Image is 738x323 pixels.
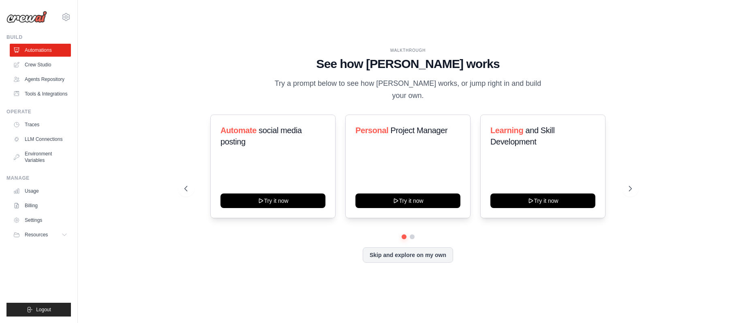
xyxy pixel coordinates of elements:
button: Resources [10,228,71,241]
button: Try it now [490,193,595,208]
a: Automations [10,44,71,57]
a: LLM Connections [10,133,71,146]
div: WALKTHROUGH [184,47,632,53]
button: Try it now [220,193,325,208]
img: Logo [6,11,47,23]
span: and Skill Development [490,126,554,146]
span: Automate [220,126,257,135]
button: Logout [6,303,71,317]
span: Learning [490,126,523,135]
a: Settings [10,214,71,227]
a: Tools & Integrations [10,87,71,100]
a: Billing [10,199,71,212]
div: Build [6,34,71,40]
span: Logout [36,306,51,313]
span: Personal [355,126,388,135]
button: Try it now [355,193,460,208]
span: Project Manager [390,126,447,135]
span: Resources [25,232,48,238]
div: Manage [6,175,71,181]
span: social media posting [220,126,302,146]
h1: See how [PERSON_NAME] works [184,57,632,71]
a: Traces [10,118,71,131]
p: Try a prompt below to see how [PERSON_NAME] works, or jump right in and build your own. [272,78,544,102]
a: Environment Variables [10,147,71,167]
button: Skip and explore on my own [363,247,453,263]
a: Usage [10,185,71,198]
a: Agents Repository [10,73,71,86]
div: Operate [6,108,71,115]
a: Crew Studio [10,58,71,71]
